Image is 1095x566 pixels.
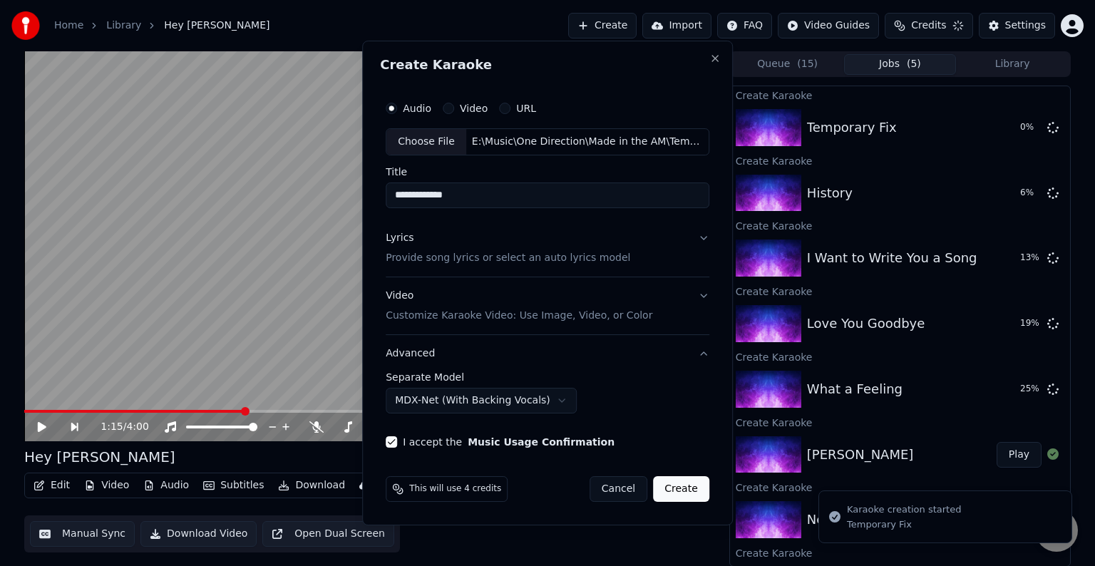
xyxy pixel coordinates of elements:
button: Advanced [386,335,709,372]
label: Video [460,103,488,113]
button: LyricsProvide song lyrics or select an auto lyrics model [386,220,709,277]
label: Separate Model [386,372,709,382]
button: I accept the [468,437,615,447]
div: Choose File [386,129,466,155]
h2: Create Karaoke [380,58,715,71]
button: VideoCustomize Karaoke Video: Use Image, Video, or Color [386,277,709,334]
button: Create [653,476,709,502]
label: I accept the [403,437,615,447]
span: This will use 4 credits [409,483,501,495]
p: Customize Karaoke Video: Use Image, Video, or Color [386,309,652,323]
div: E:\Music\One Direction\Made in the AM\Temporary Fix.mp3 [466,135,709,149]
button: Cancel [590,476,647,502]
label: Title [386,167,709,177]
div: Lyrics [386,231,413,245]
div: Advanced [386,372,709,425]
p: Provide song lyrics or select an auto lyrics model [386,251,630,265]
div: Video [386,289,652,323]
label: Audio [403,103,431,113]
label: URL [516,103,536,113]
